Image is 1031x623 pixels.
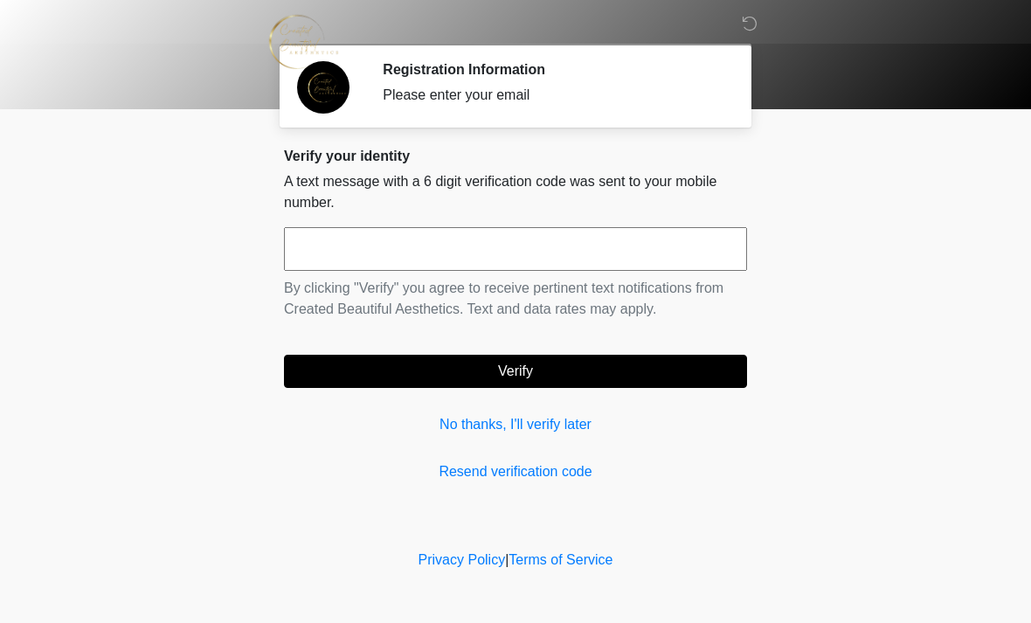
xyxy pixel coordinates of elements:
[383,85,721,106] div: Please enter your email
[419,552,506,567] a: Privacy Policy
[284,148,747,164] h2: Verify your identity
[284,171,747,213] p: A text message with a 6 digit verification code was sent to your mobile number.
[509,552,612,567] a: Terms of Service
[505,552,509,567] a: |
[284,461,747,482] a: Resend verification code
[284,414,747,435] a: No thanks, I'll verify later
[297,61,349,114] img: Agent Avatar
[284,355,747,388] button: Verify
[266,13,340,70] img: Created Beautiful Aesthetics Logo
[284,278,747,320] p: By clicking "Verify" you agree to receive pertinent text notifications from Created Beautiful Aes...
